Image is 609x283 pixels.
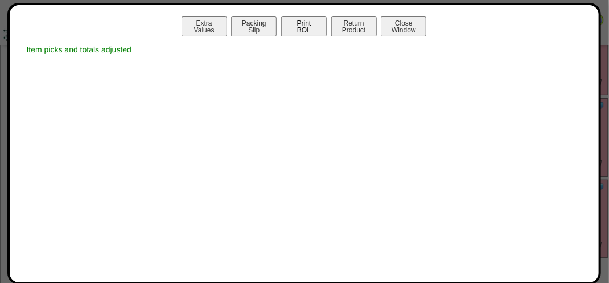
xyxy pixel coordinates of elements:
a: CloseWindow [380,26,427,34]
a: PrintBOL [280,26,330,34]
button: ReturnProduct [331,16,377,36]
div: Item picks and totals adjusted [21,39,587,60]
button: CloseWindow [381,16,426,36]
button: PackingSlip [231,16,277,36]
button: ExtraValues [182,16,227,36]
button: PrintBOL [281,16,327,36]
a: PackingSlip [230,26,280,34]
